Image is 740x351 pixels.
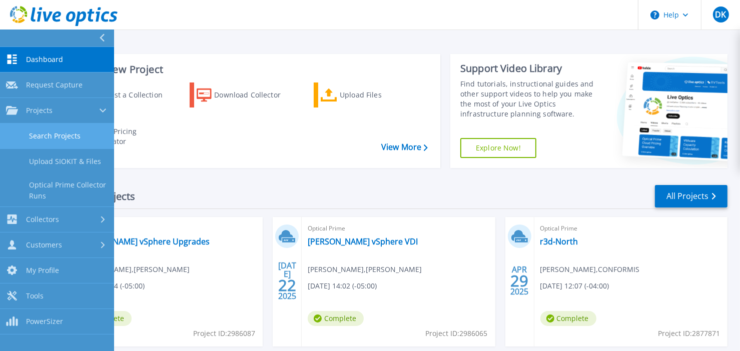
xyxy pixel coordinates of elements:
span: Optical Prime [540,223,721,234]
div: Support Video Library [460,62,599,75]
span: Projects [26,106,53,115]
span: Request Capture [26,80,83,89]
span: [DATE] 12:07 (-04:00) [540,280,609,291]
span: Dashboard [26,55,63,64]
a: Download Collector [190,82,292,107]
a: r3d-North [540,236,578,246]
a: All Projects [655,185,727,207]
h3: Start a New Project [71,64,427,75]
a: View More [381,142,428,152]
div: Cloud Pricing Calculator [92,126,166,146]
div: [DATE] 2025 [278,262,297,299]
span: Collectors [26,215,59,224]
span: [PERSON_NAME] , [PERSON_NAME] [76,264,190,275]
a: [PERSON_NAME] vSphere VDI [308,236,418,246]
span: 29 [510,276,528,285]
span: Project ID: 2986065 [426,328,488,339]
span: DK [715,10,726,18]
span: Tools [26,291,44,300]
span: Project ID: 2986087 [193,328,255,339]
a: Cloud Pricing Calculator [66,124,168,149]
span: PowerSizer [26,317,63,326]
span: Complete [308,311,364,326]
a: Upload Files [314,82,416,107]
span: 22 [278,281,296,289]
span: Customers [26,240,62,249]
a: [PERSON_NAME] vSphere Upgrades [76,236,210,246]
span: Optical Prime [76,223,257,234]
div: Upload Files [340,85,414,105]
a: Explore Now! [460,138,536,158]
span: [DATE] 14:02 (-05:00) [308,280,377,291]
span: Complete [540,311,596,326]
div: Find tutorials, instructional guides and other support videos to help you make the most of your L... [460,79,599,119]
div: Request a Collection [93,85,166,105]
span: Project ID: 2877871 [658,328,720,339]
span: Optical Prime [308,223,489,234]
span: My Profile [26,266,59,275]
span: [PERSON_NAME] , CONFORMIS [540,264,640,275]
div: APR 2025 [510,262,529,299]
span: [PERSON_NAME] , [PERSON_NAME] [308,264,422,275]
a: Request a Collection [66,82,168,107]
div: Download Collector [214,85,290,105]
